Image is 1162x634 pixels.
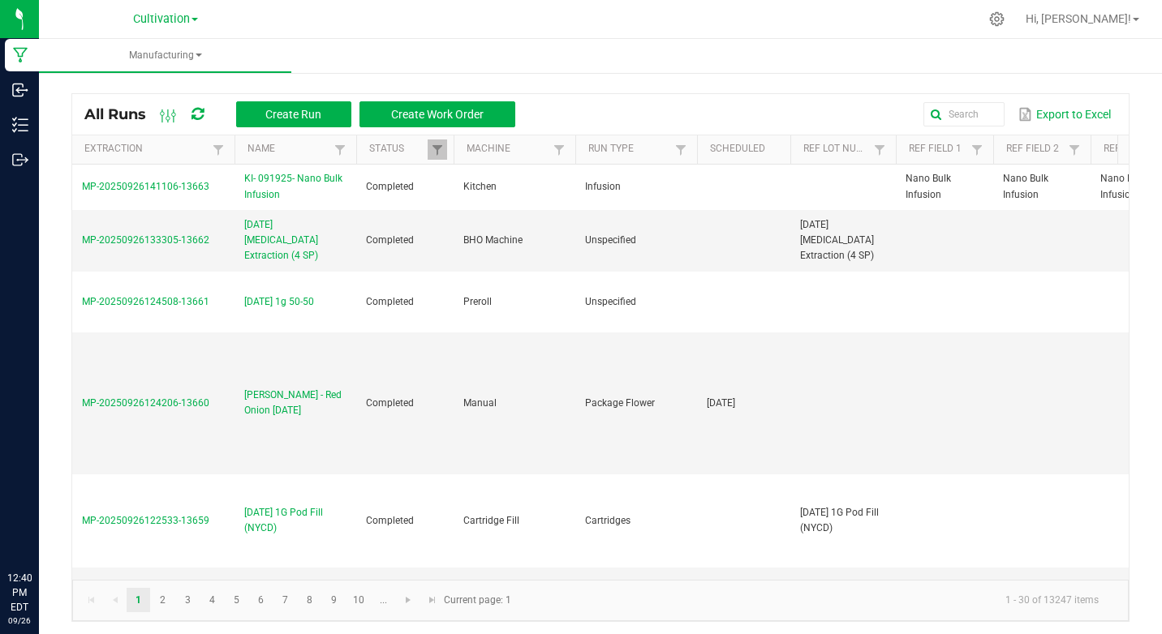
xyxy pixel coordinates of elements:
a: Page 2 [151,588,174,612]
a: Filter [330,139,350,160]
span: MP-20250926124206-13660 [82,397,209,409]
span: Manufacturing [39,49,291,62]
span: MP-20250926133305-13662 [82,234,209,246]
span: Create Run [265,108,321,121]
span: MP-20250926141106-13663 [82,181,209,192]
inline-svg: Outbound [12,152,28,168]
span: BHO Machine [463,234,523,246]
span: Unspecified [585,234,636,246]
span: Completed [366,181,414,192]
span: KI- 091925- Nano Bulk Infusion [244,171,346,202]
a: NameSortable [247,143,329,156]
span: Completed [366,296,414,307]
kendo-pager: Current page: 1 [72,580,1129,621]
a: Filter [209,139,228,160]
span: Nano Bulk Infusion [1003,173,1048,199]
a: Page 6 [249,588,273,612]
a: ScheduledSortable [710,143,784,156]
span: [DATE] 1G Pod Fill (NYCD) [800,507,879,533]
span: Unspecified [585,296,636,307]
a: Ref Field 1Sortable [909,143,966,156]
a: Page 10 [347,588,371,612]
a: ExtractionSortable [84,143,208,156]
a: Run TypeSortable [588,143,670,156]
span: [DATE] 1G Pod Fill (NYCD) [244,505,346,536]
a: Go to the next page [397,588,420,612]
span: Package Flower [585,397,655,409]
a: Page 4 [200,588,224,612]
a: Filter [671,139,691,160]
a: Ref Lot NumberSortable [803,143,869,156]
span: Cartridges [585,515,630,526]
span: Preroll [463,296,492,307]
span: [DATE] 1g 50-50 [244,294,314,310]
input: Search [923,102,1005,126]
span: Create Work Order [391,108,484,121]
span: [DATE] [707,397,735,409]
span: Nano Bulk Infusion [1100,173,1146,199]
span: Nano Bulk Infusion [906,173,951,199]
a: Manufacturing [39,39,291,73]
span: Go to the last page [426,593,439,606]
span: Cultivation [133,12,190,26]
iframe: Resource center unread badge [48,502,67,521]
inline-svg: Manufacturing [12,47,28,63]
a: Page 7 [273,588,297,612]
span: [DATE] [MEDICAL_DATA] Extraction (4 SP) [244,217,346,264]
span: Kitchen [463,181,497,192]
span: MP-20250926124508-13661 [82,296,209,307]
a: Filter [967,139,987,160]
a: Ref Field 2Sortable [1006,143,1064,156]
button: Create Work Order [359,101,515,127]
a: Page 1 [127,588,150,612]
div: Manage settings [987,11,1007,27]
a: Filter [549,139,569,160]
a: Page 11 [372,588,395,612]
span: Completed [366,515,414,526]
span: Infusion [585,181,621,192]
span: [DATE] [MEDICAL_DATA] Extraction (4 SP) [800,219,874,261]
span: Go to the next page [402,593,415,606]
p: 09/26 [7,615,32,627]
span: Hi, [PERSON_NAME]! [1026,12,1131,25]
a: Filter [870,139,889,160]
span: Manual [463,397,497,409]
span: [PERSON_NAME] - Red Onion [DATE] [244,388,346,418]
button: Create Run [236,101,351,127]
span: Completed [366,397,414,409]
span: MP-20250926122533-13659 [82,515,209,526]
iframe: Resource center [16,504,65,553]
kendo-pager-info: 1 - 30 of 13247 items [521,587,1112,614]
inline-svg: Inbound [12,82,28,98]
span: Completed [366,234,414,246]
a: Page 9 [322,588,346,612]
a: Page 3 [176,588,200,612]
a: Page 5 [225,588,248,612]
div: All Runs [84,101,527,128]
a: Page 8 [298,588,321,612]
a: Ref Field 3Sortable [1104,143,1161,156]
a: MachineSortable [467,143,549,156]
a: Filter [428,139,447,160]
a: StatusSortable [369,143,427,156]
button: Export to Excel [1014,101,1115,128]
a: Filter [1065,139,1084,160]
p: 12:40 PM EDT [7,571,32,615]
span: Cartridge Fill [463,515,519,526]
a: Go to the last page [420,588,444,612]
inline-svg: Inventory [12,117,28,133]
